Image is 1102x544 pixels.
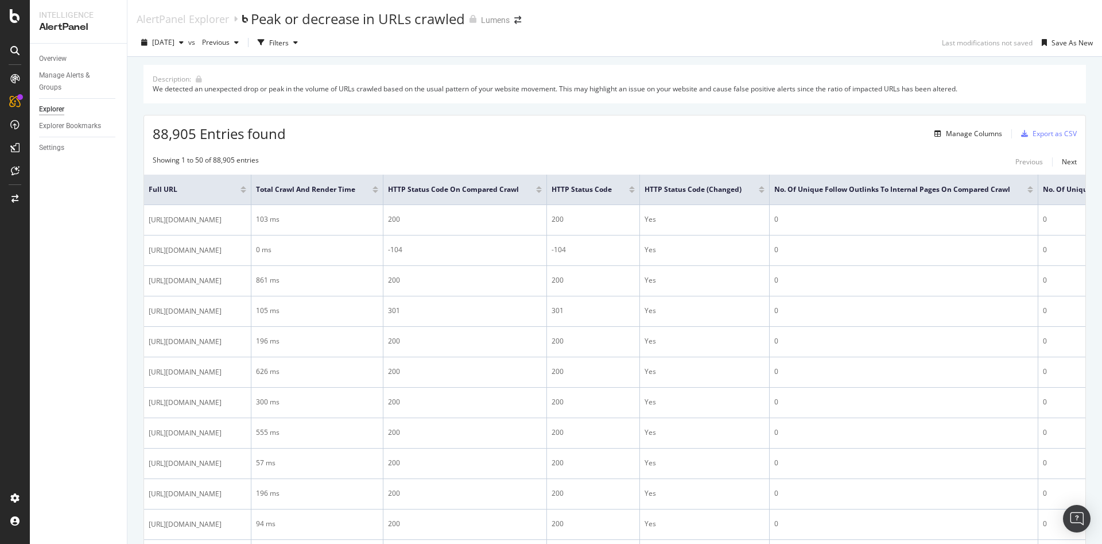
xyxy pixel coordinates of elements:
div: 301 [388,306,542,316]
div: 0 [774,306,1033,316]
div: Yes [645,245,765,255]
div: 200 [388,214,542,225]
a: Explorer Bookmarks [39,120,119,132]
div: 0 [774,427,1033,438]
div: 200 [388,488,542,499]
div: 196 ms [256,488,378,499]
div: Lumens [481,14,510,26]
div: Last modifications not saved [942,38,1033,48]
div: -104 [388,245,542,255]
span: [URL][DOMAIN_NAME] [149,488,222,500]
span: [URL][DOMAIN_NAME] [149,275,222,287]
div: Manage Columns [946,129,1002,138]
div: 0 [774,214,1033,225]
div: 200 [552,397,635,407]
div: 200 [388,336,542,346]
div: Yes [645,336,765,346]
div: 200 [552,366,635,377]
div: 626 ms [256,366,378,377]
div: 200 [552,275,635,285]
span: [URL][DOMAIN_NAME] [149,214,222,226]
div: 105 ms [256,306,378,316]
div: 200 [552,214,635,225]
div: Yes [645,275,765,285]
button: Export as CSV [1016,125,1077,143]
span: HTTP Status Code On Compared Crawl [388,184,519,195]
div: Filters [269,38,289,48]
button: Save As New [1037,33,1093,52]
span: [URL][DOMAIN_NAME] [149,458,222,469]
button: Manage Columns [930,127,1002,141]
div: 301 [552,306,635,316]
div: Overview [39,53,67,65]
span: [URL][DOMAIN_NAME] [149,245,222,256]
div: Next [1062,157,1077,167]
div: 0 [774,519,1033,529]
span: HTTP Status Code (Changed) [645,184,742,195]
span: No. of Unique Follow Outlinks to Internal Pages On Compared Crawl [774,184,1010,195]
div: 200 [552,336,635,346]
span: [URL][DOMAIN_NAME] [149,397,222,408]
div: 0 [774,275,1033,285]
button: Previous [1015,155,1043,169]
span: [URL][DOMAIN_NAME] [149,336,222,348]
span: Full URL [149,184,223,195]
div: Yes [645,427,765,438]
div: Export as CSV [1033,129,1077,138]
div: Previous [1015,157,1043,167]
span: vs [188,37,197,47]
div: 0 ms [256,245,378,255]
div: 200 [388,458,542,468]
div: arrow-right-arrow-left [514,16,521,24]
div: Description: [153,74,191,84]
div: -104 [552,245,635,255]
div: 0 [774,245,1033,255]
span: 88,905 Entries found [153,124,286,143]
div: Yes [645,397,765,407]
div: 103 ms [256,214,378,225]
a: Explorer [39,103,119,115]
div: 200 [552,427,635,438]
div: 0 [774,336,1033,346]
div: 0 [774,366,1033,377]
a: Overview [39,53,119,65]
div: 300 ms [256,397,378,407]
span: Previous [197,37,230,47]
button: Next [1062,155,1077,169]
div: 196 ms [256,336,378,346]
div: Yes [645,366,765,377]
button: [DATE] [137,33,188,52]
div: 200 [388,397,542,407]
button: Filters [253,33,302,52]
div: We detected an unexpected drop or peak in the volume of URLs crawled based on the usual pattern o... [153,84,1077,94]
div: Yes [645,306,765,316]
div: Showing 1 to 50 of 88,905 entries [153,155,259,169]
a: AlertPanel Explorer [137,13,229,25]
div: 200 [552,488,635,499]
div: Explorer [39,103,64,115]
span: 2025 Aug. 26th [152,37,174,47]
div: Peak or decrease in URLs crawled [251,9,465,29]
div: Save As New [1051,38,1093,48]
div: 0 [774,397,1033,407]
span: [URL][DOMAIN_NAME] [149,366,222,378]
button: Previous [197,33,243,52]
div: 200 [552,458,635,468]
div: 57 ms [256,458,378,468]
div: 555 ms [256,427,378,438]
span: [URL][DOMAIN_NAME] [149,519,222,530]
div: Yes [645,214,765,225]
span: [URL][DOMAIN_NAME] [149,306,222,317]
div: 200 [388,519,542,529]
div: Open Intercom Messenger [1063,505,1091,533]
a: Settings [39,142,119,154]
span: Total Crawl and Render Time [256,184,355,195]
div: 200 [388,275,542,285]
div: AlertPanel [39,21,118,34]
div: Intelligence [39,9,118,21]
div: 861 ms [256,275,378,285]
span: [URL][DOMAIN_NAME] [149,427,222,439]
div: Explorer Bookmarks [39,120,101,132]
div: 200 [388,366,542,377]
